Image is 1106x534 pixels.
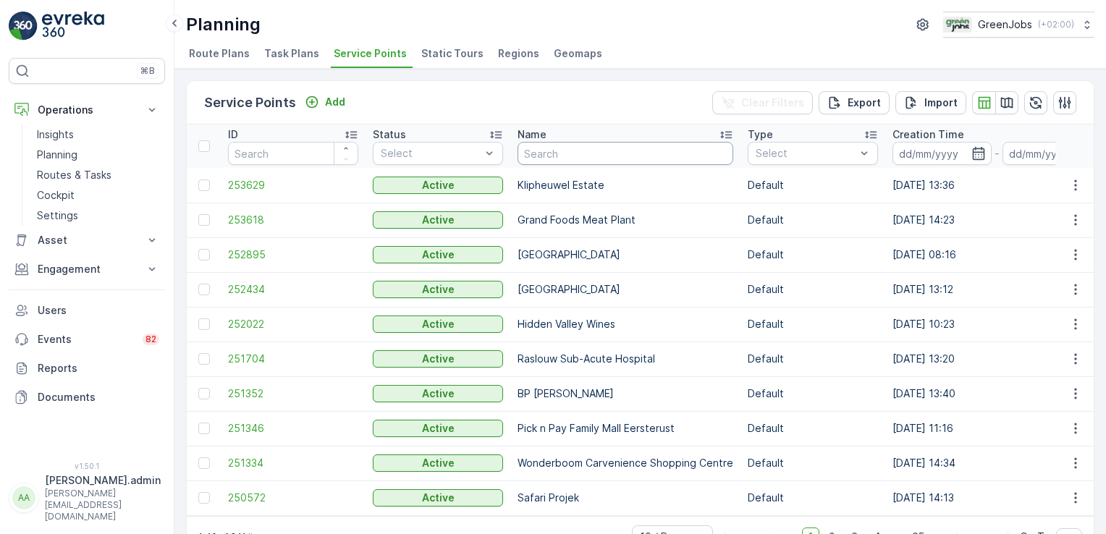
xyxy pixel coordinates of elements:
[554,46,602,61] span: Geomaps
[712,91,813,114] button: Clear Filters
[38,361,159,376] p: Reports
[186,13,261,36] p: Planning
[38,332,134,347] p: Events
[518,491,733,505] p: Safari Projek
[381,146,481,161] p: Select
[140,65,155,77] p: ⌘B
[422,386,455,401] p: Active
[518,421,733,436] p: Pick n Pay Family Mall Eersterust
[198,214,210,226] div: Toggle Row Selected
[518,317,733,331] p: Hidden Valley Wines
[228,352,358,366] a: 251704
[422,317,455,331] p: Active
[9,383,165,412] a: Documents
[264,46,319,61] span: Task Plans
[189,46,250,61] span: Route Plans
[38,233,136,247] p: Asset
[9,325,165,354] a: Events82
[198,457,210,469] div: Toggle Row Selected
[9,296,165,325] a: Users
[819,91,890,114] button: Export
[228,213,358,227] a: 253618
[756,146,856,161] p: Select
[848,96,881,110] p: Export
[198,284,210,295] div: Toggle Row Selected
[892,127,964,142] p: Creation Time
[518,213,733,227] p: Grand Foods Meat Plant
[748,213,878,227] p: Default
[325,95,345,109] p: Add
[228,247,358,262] span: 252895
[1002,142,1102,165] input: dd/mm/yyyy
[228,421,358,436] a: 251346
[12,486,35,509] div: AA
[748,282,878,297] p: Default
[198,179,210,191] div: Toggle Row Selected
[422,456,455,470] p: Active
[373,127,406,142] p: Status
[9,473,165,522] button: AA[PERSON_NAME].admin[PERSON_NAME][EMAIL_ADDRESS][DOMAIN_NAME]
[42,12,104,41] img: logo_light-DOdMpM7g.png
[9,354,165,383] a: Reports
[228,317,358,331] a: 252022
[9,96,165,124] button: Operations
[748,127,773,142] p: Type
[741,96,804,110] p: Clear Filters
[373,177,503,194] button: Active
[228,456,358,470] a: 251334
[422,178,455,192] p: Active
[518,456,733,470] p: Wonderboom Carvenience Shopping Centre
[748,421,878,436] p: Default
[37,127,74,142] p: Insights
[421,46,484,61] span: Static Tours
[518,352,733,366] p: Raslouw Sub-Acute Hospital
[228,386,358,401] a: 251352
[31,185,165,205] a: Cockpit
[198,353,210,365] div: Toggle Row Selected
[228,491,358,505] span: 250572
[38,103,136,117] p: Operations
[204,93,296,113] p: Service Points
[373,420,503,437] button: Active
[31,145,165,165] a: Planning
[37,168,111,182] p: Routes & Tasks
[924,96,958,110] p: Import
[422,282,455,297] p: Active
[198,318,210,330] div: Toggle Row Selected
[373,454,503,472] button: Active
[45,488,161,522] p: [PERSON_NAME][EMAIL_ADDRESS][DOMAIN_NAME]
[748,386,878,401] p: Default
[422,491,455,505] p: Active
[31,124,165,145] a: Insights
[373,489,503,507] button: Active
[334,46,407,61] span: Service Points
[518,127,546,142] p: Name
[518,247,733,262] p: [GEOGRAPHIC_DATA]
[299,93,351,111] button: Add
[518,386,733,401] p: BP [PERSON_NAME]
[37,188,75,203] p: Cockpit
[518,282,733,297] p: [GEOGRAPHIC_DATA]
[38,390,159,404] p: Documents
[895,91,966,114] button: Import
[9,226,165,255] button: Asset
[31,205,165,226] a: Settings
[373,281,503,298] button: Active
[228,282,358,297] a: 252434
[422,247,455,262] p: Active
[995,145,1000,162] p: -
[31,165,165,185] a: Routes & Tasks
[892,142,992,165] input: dd/mm/yyyy
[518,178,733,192] p: Klipheuwel Estate
[373,385,503,402] button: Active
[198,492,210,504] div: Toggle Row Selected
[228,142,358,165] input: Search
[38,303,159,318] p: Users
[145,334,156,345] p: 82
